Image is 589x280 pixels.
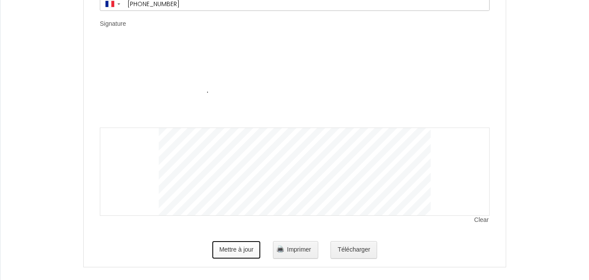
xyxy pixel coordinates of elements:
[330,241,377,259] button: Télécharger
[287,246,311,253] span: Imprimer
[474,216,490,225] span: Clear
[100,20,126,28] label: Signature
[277,245,284,252] img: printer.png
[212,241,261,259] button: Mettre à jour
[116,2,121,6] span: ▼
[273,241,318,259] button: Imprimer
[159,40,431,128] img: signature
